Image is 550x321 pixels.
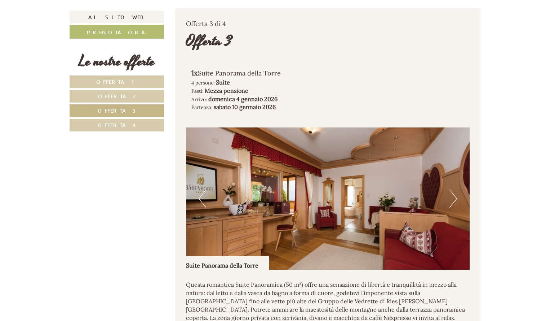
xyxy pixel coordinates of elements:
[205,87,248,94] font: Mezza pensione
[449,190,457,208] button: Prossimo
[199,190,206,208] button: Precedente
[186,127,470,270] img: immagine
[191,88,203,94] font: Pasti:
[96,78,138,85] font: Offerta 1
[87,29,147,36] font: Prenota ora
[98,93,136,100] font: Offerta 2
[214,103,276,110] font: sabato 10 gennaio 2026
[79,51,155,72] font: Le nostre offerte
[186,31,232,52] font: Offerta 3
[191,68,198,77] font: 1x
[186,262,258,269] font: Suite Panorama della Torre
[216,79,230,86] font: Suite
[208,95,278,103] font: domenica 4 gennaio 2026
[198,69,281,77] font: Suite Panorama della Torre
[70,25,164,39] a: Prenota ora
[191,79,214,86] font: 4 persone:
[88,14,146,21] font: Al sito web
[186,19,226,28] font: Offerta 3 di 4
[98,107,136,114] font: Offerta 3
[191,104,212,110] font: Partenza:
[70,11,164,23] a: Al sito web
[191,96,207,103] font: Arrivo:
[98,122,136,129] font: Offerta 4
